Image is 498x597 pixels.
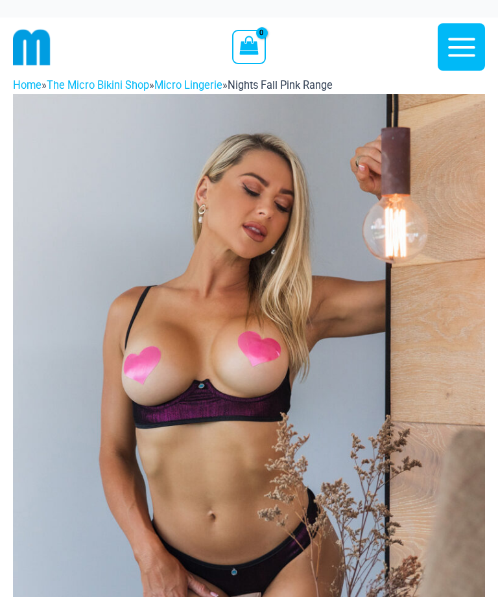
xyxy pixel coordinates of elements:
[47,79,149,91] a: The Micro Bikini Shop
[232,30,265,64] a: View Shopping Cart, empty
[13,79,41,91] a: Home
[154,79,222,91] a: Micro Lingerie
[228,79,333,91] span: Nights Fall Pink Range
[13,79,333,91] span: » » »
[13,29,51,66] img: cropped mm emblem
